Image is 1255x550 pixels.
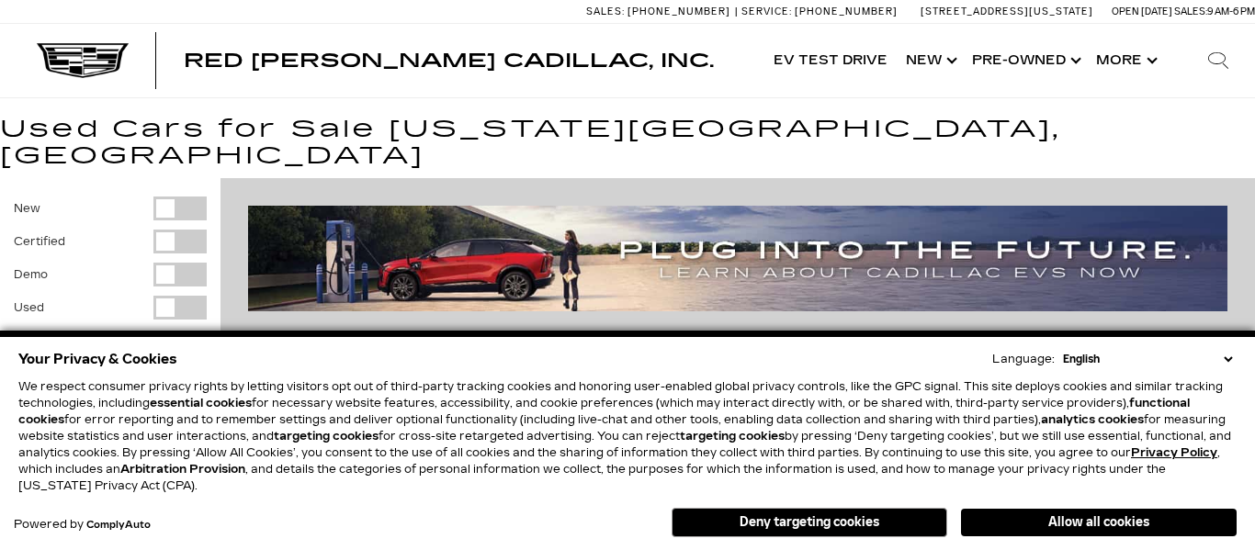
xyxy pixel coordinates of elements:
[672,508,947,537] button: Deny targeting cookies
[14,519,151,531] div: Powered by
[150,397,252,410] strong: essential cookies
[14,232,65,251] label: Certified
[1058,351,1237,367] select: Language Select
[963,24,1087,97] a: Pre-Owned
[897,24,963,97] a: New
[1087,24,1163,97] button: More
[18,378,1237,494] p: We respect consumer privacy rights by letting visitors opt out of third-party tracking cookies an...
[992,354,1055,365] div: Language:
[18,346,177,372] span: Your Privacy & Cookies
[86,520,151,531] a: ComplyAuto
[764,24,897,97] a: EV Test Drive
[37,43,129,78] img: Cadillac Dark Logo with Cadillac White Text
[735,6,902,17] a: Service: [PHONE_NUMBER]
[14,298,44,317] label: Used
[1131,446,1217,459] a: Privacy Policy
[1041,413,1144,426] strong: analytics cookies
[14,199,40,218] label: New
[184,51,714,70] a: Red [PERSON_NAME] Cadillac, Inc.
[14,265,48,284] label: Demo
[120,463,245,476] strong: Arbitration Provision
[274,430,379,443] strong: targeting cookies
[14,196,207,352] div: Filter by Vehicle Type
[961,509,1237,536] button: Allow all cookies
[1112,6,1172,17] span: Open [DATE]
[921,6,1093,17] a: [STREET_ADDRESS][US_STATE]
[184,50,714,72] span: Red [PERSON_NAME] Cadillac, Inc.
[627,6,730,17] span: [PHONE_NUMBER]
[680,430,785,443] strong: targeting cookies
[248,206,1227,310] img: ev-blog-post-banners4
[795,6,898,17] span: [PHONE_NUMBER]
[1207,6,1255,17] span: 9 AM-6 PM
[1174,6,1207,17] span: Sales:
[586,6,735,17] a: Sales: [PHONE_NUMBER]
[586,6,625,17] span: Sales:
[741,6,792,17] span: Service:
